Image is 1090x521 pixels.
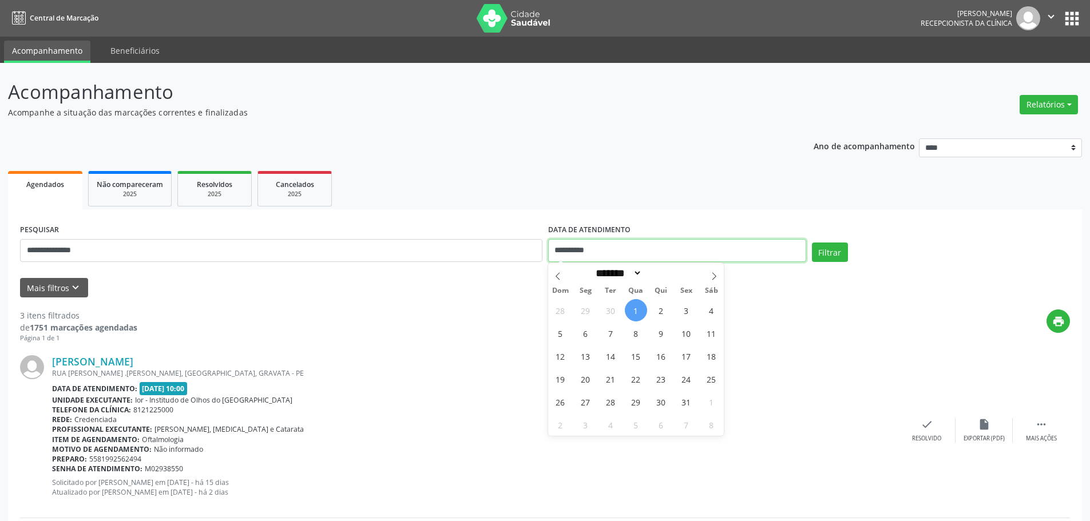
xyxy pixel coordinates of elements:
p: Acompanhe a situação das marcações correntes e finalizadas [8,106,760,118]
p: Solicitado por [PERSON_NAME] em [DATE] - há 15 dias Atualizado por [PERSON_NAME] em [DATE] - há 2... [52,478,898,497]
span: Outubro 28, 2025 [600,391,622,413]
span: Novembro 7, 2025 [675,413,697,436]
b: Data de atendimento: [52,384,137,393]
span: Outubro 8, 2025 [625,322,647,344]
span: Outubro 21, 2025 [600,368,622,390]
span: Outubro 24, 2025 [675,368,697,390]
span: Outubro 17, 2025 [675,345,697,367]
span: Outubro 19, 2025 [549,368,572,390]
button: print [1047,309,1070,333]
button: apps [1062,9,1082,29]
b: Unidade executante: [52,395,133,405]
span: Central de Marcação [30,13,98,23]
span: Outubro 29, 2025 [625,391,647,413]
span: Outubro 13, 2025 [574,345,597,367]
span: 5581992562494 [89,454,141,464]
span: [DATE] 10:00 [140,382,188,395]
span: Novembro 1, 2025 [700,391,723,413]
span: Outubro 25, 2025 [700,368,723,390]
span: Novembro 2, 2025 [549,413,572,436]
strong: 1751 marcações agendadas [30,322,137,333]
span: Outubro 3, 2025 [675,299,697,321]
div: Exportar (PDF) [964,435,1005,443]
span: Outubro 15, 2025 [625,345,647,367]
span: Não compareceram [97,180,163,189]
span: Qui [648,287,673,295]
a: Central de Marcação [8,9,98,27]
i: print [1052,315,1065,328]
span: Outubro 14, 2025 [600,345,622,367]
span: Outubro 5, 2025 [549,322,572,344]
i:  [1045,10,1057,23]
img: img [20,355,44,379]
span: Outubro 12, 2025 [549,345,572,367]
p: Ano de acompanhamento [814,138,915,153]
span: Outubro 23, 2025 [650,368,672,390]
span: Outubro 31, 2025 [675,391,697,413]
i: check [921,418,933,431]
button: Mais filtroskeyboard_arrow_down [20,278,88,298]
p: Acompanhamento [8,78,760,106]
span: Outubro 26, 2025 [549,391,572,413]
span: Outubro 2, 2025 [650,299,672,321]
a: Beneficiários [102,41,168,61]
span: Novembro 3, 2025 [574,413,597,436]
div: [PERSON_NAME] [921,9,1012,18]
span: [PERSON_NAME], [MEDICAL_DATA] e Catarata [154,424,304,434]
img: img [1016,6,1040,30]
b: Motivo de agendamento: [52,444,152,454]
span: Ter [598,287,623,295]
i: keyboard_arrow_down [69,281,82,294]
span: Outubro 7, 2025 [600,322,622,344]
span: Outubro 9, 2025 [650,322,672,344]
span: Novembro 4, 2025 [600,413,622,436]
b: Item de agendamento: [52,435,140,444]
span: Cancelados [276,180,314,189]
span: Ior - Institudo de Olhos do [GEOGRAPHIC_DATA] [135,395,292,405]
label: PESQUISAR [20,221,59,239]
select: Month [592,267,643,279]
span: Outubro 18, 2025 [700,345,723,367]
div: de [20,321,137,333]
div: 2025 [266,190,323,198]
a: [PERSON_NAME] [52,355,133,368]
b: Preparo: [52,454,87,464]
span: Outubro 10, 2025 [675,322,697,344]
div: Mais ações [1026,435,1057,443]
span: Setembro 30, 2025 [600,299,622,321]
span: Novembro 8, 2025 [700,413,723,436]
span: Qua [623,287,648,295]
span: M02938550 [145,464,183,474]
div: RUA [PERSON_NAME] .[PERSON_NAME], [GEOGRAPHIC_DATA], GRAVATA - PE [52,368,898,378]
button: Relatórios [1020,95,1078,114]
div: Resolvido [912,435,941,443]
span: Outubro 27, 2025 [574,391,597,413]
span: Outubro 16, 2025 [650,345,672,367]
a: Acompanhamento [4,41,90,63]
button: Filtrar [812,242,848,262]
div: 2025 [97,190,163,198]
span: Setembro 29, 2025 [574,299,597,321]
span: Agendados [26,180,64,189]
span: Outubro 30, 2025 [650,391,672,413]
span: Novembro 5, 2025 [625,413,647,436]
b: Senha de atendimento: [52,464,142,474]
span: Sex [673,287,699,295]
span: 8121225000 [133,405,173,415]
b: Rede: [52,415,72,424]
div: Página 1 de 1 [20,333,137,343]
span: Dom [548,287,573,295]
span: Seg [573,287,598,295]
span: Outubro 4, 2025 [700,299,723,321]
span: Outubro 1, 2025 [625,299,647,321]
span: Outubro 11, 2025 [700,322,723,344]
i:  [1035,418,1048,431]
div: 3 itens filtrados [20,309,137,321]
button:  [1040,6,1062,30]
span: Recepcionista da clínica [921,18,1012,28]
b: Telefone da clínica: [52,405,131,415]
span: Credenciada [74,415,117,424]
label: DATA DE ATENDIMENTO [548,221,631,239]
div: 2025 [186,190,243,198]
span: Setembro 28, 2025 [549,299,572,321]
